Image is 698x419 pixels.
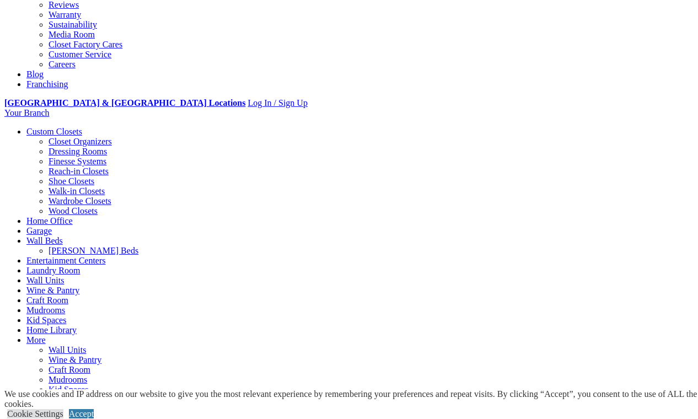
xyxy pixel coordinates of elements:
[49,365,90,374] a: Craft Room
[26,266,80,275] a: Laundry Room
[26,286,79,295] a: Wine & Pantry
[49,345,86,354] a: Wall Units
[49,375,87,384] a: Mudrooms
[49,206,98,216] a: Wood Closets
[4,389,698,409] div: We use cookies and IP address on our website to give you the most relevant experience by remember...
[49,176,94,186] a: Shoe Closets
[49,246,138,255] a: [PERSON_NAME] Beds
[26,335,46,345] a: More menu text will display only on big screen
[26,315,66,325] a: Kid Spaces
[49,157,106,166] a: Finesse Systems
[49,20,97,29] a: Sustainability
[26,127,82,136] a: Custom Closets
[7,409,63,418] a: Cookie Settings
[26,236,63,245] a: Wall Beds
[4,98,245,108] a: [GEOGRAPHIC_DATA] & [GEOGRAPHIC_DATA] Locations
[49,166,109,176] a: Reach-in Closets
[26,79,68,89] a: Franchising
[49,196,111,206] a: Wardrobe Closets
[49,147,107,156] a: Dressing Rooms
[49,10,81,19] a: Warranty
[49,60,76,69] a: Careers
[4,108,49,117] a: Your Branch
[26,296,68,305] a: Craft Room
[49,385,88,394] a: Kid Spaces
[26,226,52,235] a: Garage
[26,325,77,335] a: Home Library
[49,50,111,59] a: Customer Service
[69,409,94,418] a: Accept
[49,355,101,364] a: Wine & Pantry
[49,137,112,146] a: Closet Organizers
[26,216,73,225] a: Home Office
[49,40,122,49] a: Closet Factory Cares
[26,69,44,79] a: Blog
[248,98,307,108] a: Log In / Sign Up
[26,256,106,265] a: Entertainment Centers
[49,186,105,196] a: Walk-in Closets
[26,276,64,285] a: Wall Units
[26,305,65,315] a: Mudrooms
[49,30,95,39] a: Media Room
